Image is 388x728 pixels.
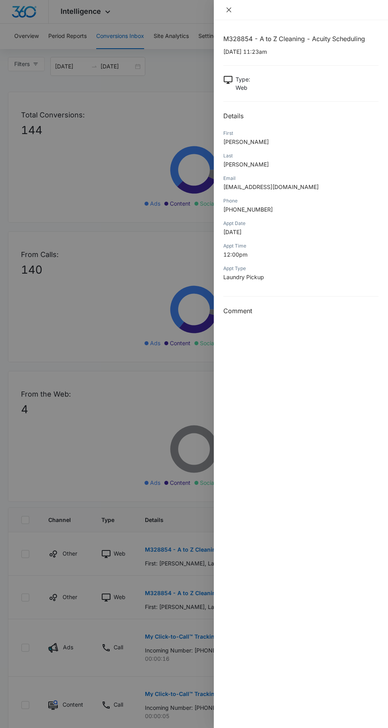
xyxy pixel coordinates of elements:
span: [PERSON_NAME] [223,138,269,145]
span: [PERSON_NAME] [223,161,269,168]
span: Laundry Pickup [223,274,264,280]
p: [DATE] 11:23am [223,47,378,56]
span: [EMAIL_ADDRESS][DOMAIN_NAME] [223,183,319,190]
div: Phone [223,197,378,204]
h2: Details [223,111,378,121]
h1: M328854 - A to Z Cleaning - Acuity Scheduling [223,34,378,43]
div: Appt Time [223,242,378,250]
div: Last [223,152,378,159]
div: Appt Type [223,265,378,272]
span: [DATE] [223,229,242,235]
div: First [223,130,378,137]
span: close [226,7,232,13]
h3: Comment [223,306,378,316]
div: Email [223,175,378,182]
p: Type : [236,75,250,83]
span: 12:00pm [223,251,247,258]
span: [PHONE_NUMBER] [223,206,273,213]
p: Web [236,83,250,92]
button: Close [223,6,234,13]
div: Appt Date [223,220,378,227]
